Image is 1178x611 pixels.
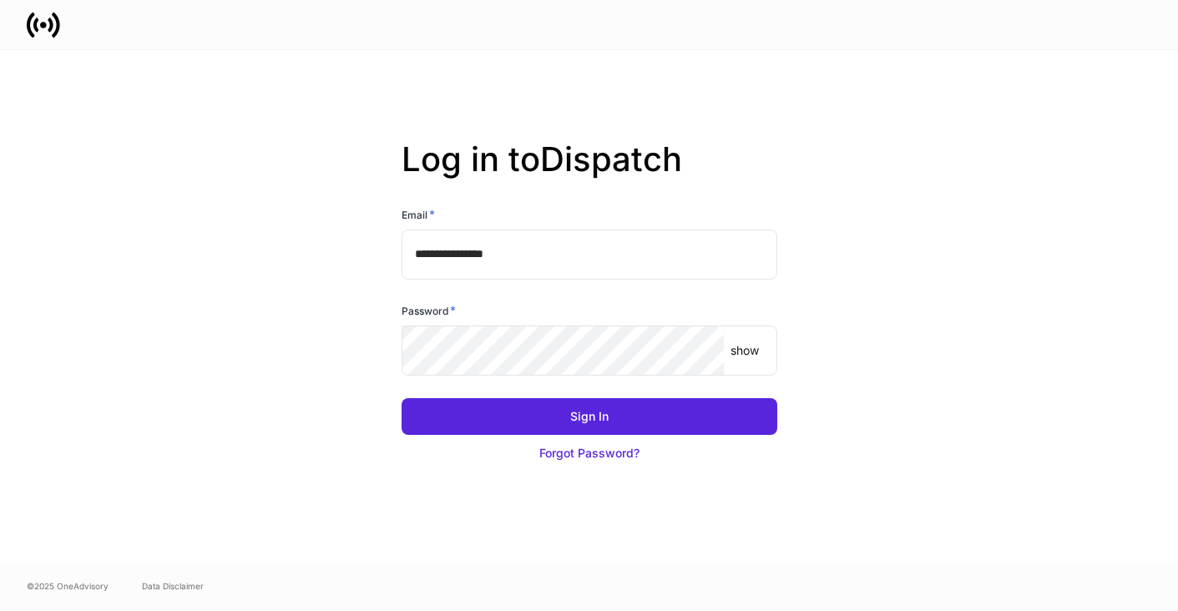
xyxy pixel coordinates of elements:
span: © 2025 OneAdvisory [27,579,109,593]
h2: Log in to Dispatch [402,139,777,206]
h6: Password [402,302,456,319]
a: Data Disclaimer [142,579,204,593]
div: Forgot Password? [539,445,640,462]
p: show [731,342,759,359]
h6: Email [402,206,435,223]
button: Forgot Password? [402,435,777,472]
button: Sign In [402,398,777,435]
div: Sign In [570,408,609,425]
